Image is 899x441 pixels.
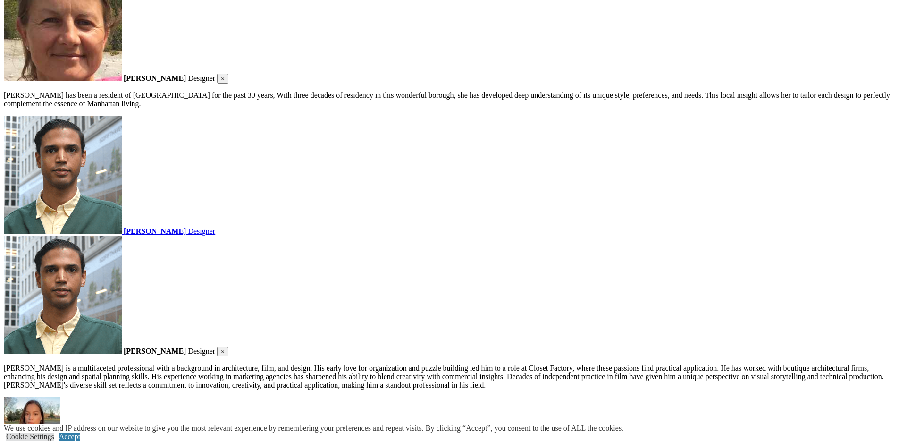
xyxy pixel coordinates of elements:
strong: [PERSON_NAME] [124,227,186,235]
div: We use cookies and IP address on our website to give you the most relevant experience by remember... [4,424,623,433]
span: Designer [188,347,215,355]
strong: [PERSON_NAME] [124,74,186,82]
a: Accept [59,433,80,441]
button: Close [217,74,228,84]
span: × [221,348,225,355]
p: [PERSON_NAME] has been a resident of [GEOGRAPHIC_DATA] for the past 30 years, With three decades ... [4,91,895,108]
img: Closet factory employee Christopher Lopez [4,116,122,234]
span: × [221,75,225,82]
a: Cookie Settings [6,433,54,441]
a: Closet factory employee Christopher Lopez [PERSON_NAME] Designer [4,116,895,236]
span: Designer [188,227,215,235]
p: [PERSON_NAME] is a multifaceted professional with a background in architecture, film, and design.... [4,364,895,390]
img: Closet factory employee Christopher Lopez [4,236,122,354]
span: Designer [188,74,215,82]
strong: [PERSON_NAME] [124,347,186,355]
button: Close [217,347,228,356]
